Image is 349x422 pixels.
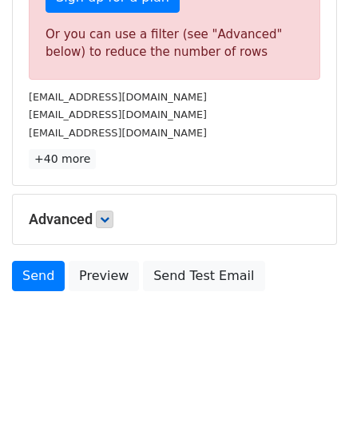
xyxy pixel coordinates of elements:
a: Send Test Email [143,261,264,291]
a: Send [12,261,65,291]
h5: Advanced [29,211,320,228]
small: [EMAIL_ADDRESS][DOMAIN_NAME] [29,127,207,139]
iframe: Chat Widget [269,345,349,422]
a: Preview [69,261,139,291]
a: +40 more [29,149,96,169]
div: Or you can use a filter (see "Advanced" below) to reduce the number of rows [46,26,303,61]
small: [EMAIL_ADDRESS][DOMAIN_NAME] [29,91,207,103]
small: [EMAIL_ADDRESS][DOMAIN_NAME] [29,108,207,120]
